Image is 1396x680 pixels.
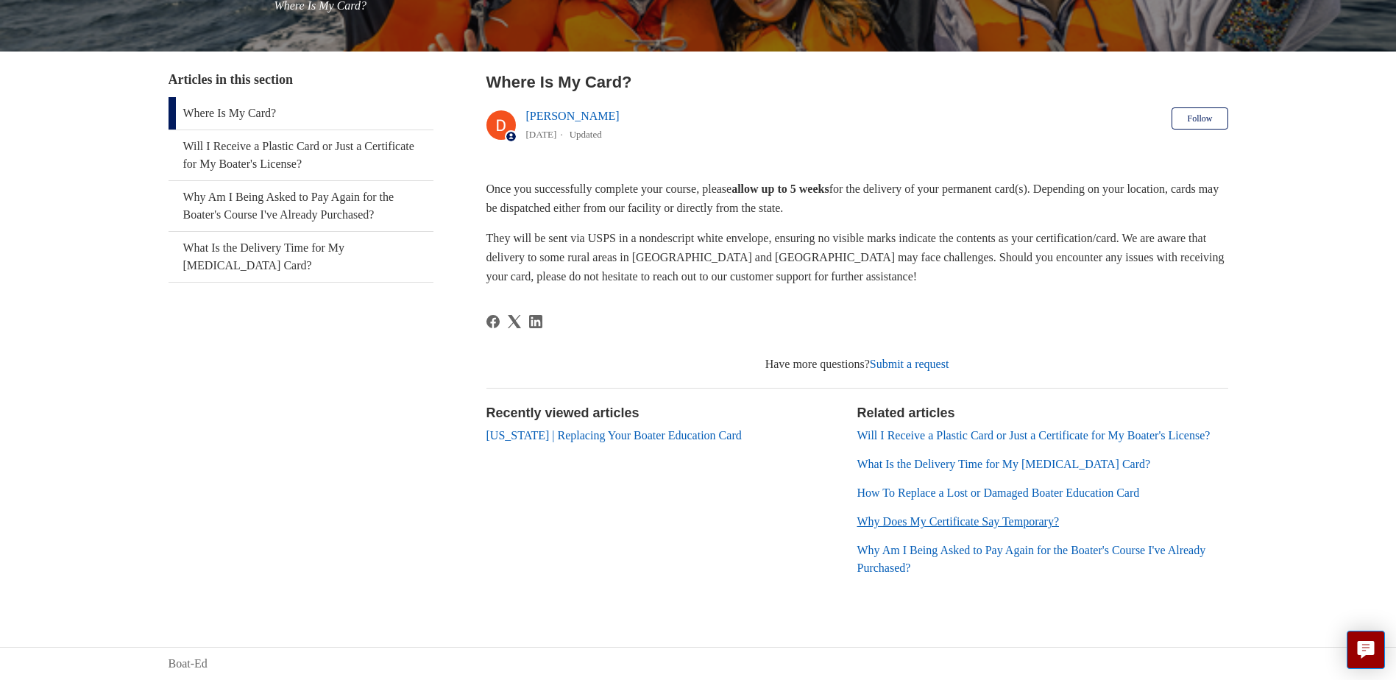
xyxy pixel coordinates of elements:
a: Why Am I Being Asked to Pay Again for the Boater's Course I've Already Purchased? [857,544,1206,574]
a: What Is the Delivery Time for My [MEDICAL_DATA] Card? [169,232,433,282]
a: Facebook [486,315,500,328]
span: Articles in this section [169,72,293,87]
a: [US_STATE] | Replacing Your Boater Education Card [486,429,742,442]
a: Why Am I Being Asked to Pay Again for the Boater's Course I've Already Purchased? [169,181,433,231]
a: LinkedIn [529,315,542,328]
h2: Where Is My Card? [486,70,1228,94]
h2: Recently viewed articles [486,403,843,423]
h2: Related articles [857,403,1228,423]
a: X Corp [508,315,521,328]
button: Live chat [1347,631,1385,669]
a: Why Does My Certificate Say Temporary? [857,515,1060,528]
p: Once you successfully complete your course, please for the delivery of your permanent card(s). De... [486,180,1228,217]
a: Will I Receive a Plastic Card or Just a Certificate for My Boater's License? [857,429,1211,442]
a: Will I Receive a Plastic Card or Just a Certificate for My Boater's License? [169,130,433,180]
a: Where Is My Card? [169,97,433,130]
a: How To Replace a Lost or Damaged Boater Education Card [857,486,1140,499]
button: Follow Article [1172,107,1227,130]
p: They will be sent via USPS in a nondescript white envelope, ensuring no visible marks indicate th... [486,229,1228,286]
a: Boat-Ed [169,655,208,673]
svg: Share this page on Facebook [486,315,500,328]
a: [PERSON_NAME] [526,110,620,122]
strong: allow up to 5 weeks [731,183,829,195]
time: 04/15/2024, 16:31 [526,129,557,140]
li: Updated [570,129,602,140]
a: What Is the Delivery Time for My [MEDICAL_DATA] Card? [857,458,1151,470]
a: Submit a request [870,358,949,370]
div: Have more questions? [486,355,1228,373]
svg: Share this page on X Corp [508,315,521,328]
svg: Share this page on LinkedIn [529,315,542,328]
